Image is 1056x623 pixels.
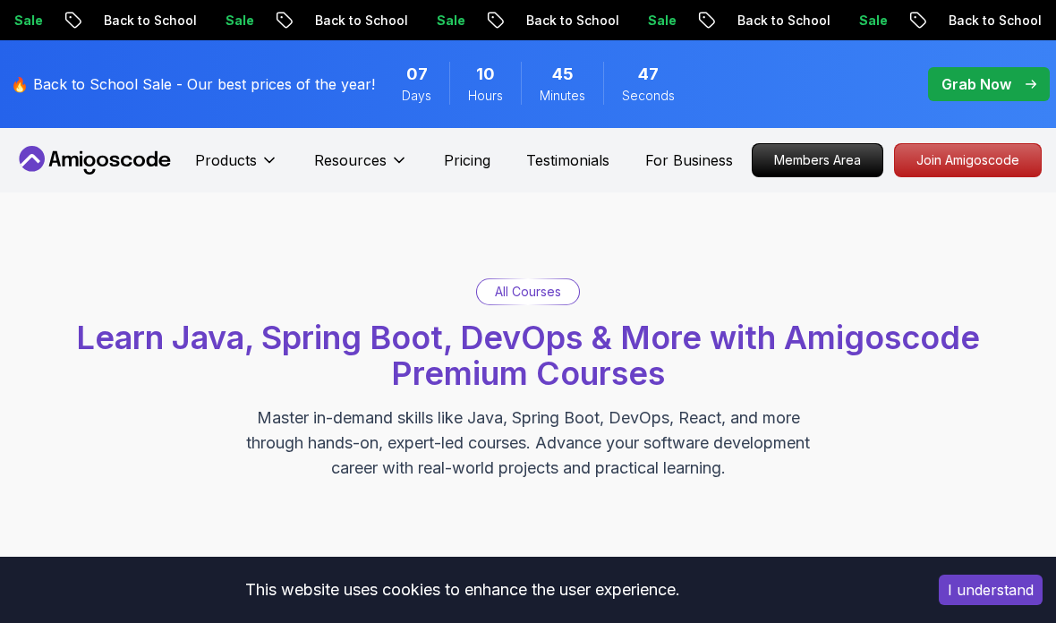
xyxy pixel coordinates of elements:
p: Back to School [934,12,1056,30]
button: Products [195,149,278,185]
p: Sale [634,12,691,30]
span: 7 Days [406,62,428,87]
p: Back to School [89,12,211,30]
p: Products [195,149,257,171]
a: For Business [645,149,733,171]
a: Testimonials [526,149,609,171]
p: Back to School [723,12,845,30]
a: Members Area [752,143,883,177]
p: Back to School [301,12,422,30]
span: 47 Seconds [638,62,659,87]
p: Sale [211,12,268,30]
p: 🔥 Back to School Sale - Our best prices of the year! [11,73,375,95]
div: This website uses cookies to enhance the user experience. [13,570,912,610]
p: Sale [845,12,902,30]
span: Minutes [540,87,585,105]
p: Master in-demand skills like Java, Spring Boot, DevOps, React, and more through hands-on, expert-... [227,405,829,481]
span: Learn Java, Spring Boot, DevOps & More with Amigoscode Premium Courses [76,318,980,393]
p: Sale [422,12,480,30]
span: Days [402,87,431,105]
button: Accept cookies [939,575,1043,605]
p: Grab Now [941,73,1011,95]
span: Hours [468,87,503,105]
span: Seconds [622,87,675,105]
p: Join Amigoscode [895,144,1041,176]
span: 10 Hours [476,62,495,87]
button: Resources [314,149,408,185]
p: Back to School [512,12,634,30]
p: Members Area [753,144,882,176]
a: Join Amigoscode [894,143,1042,177]
p: Resources [314,149,387,171]
a: Pricing [444,149,490,171]
p: All Courses [495,283,561,301]
span: 45 Minutes [552,62,574,87]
